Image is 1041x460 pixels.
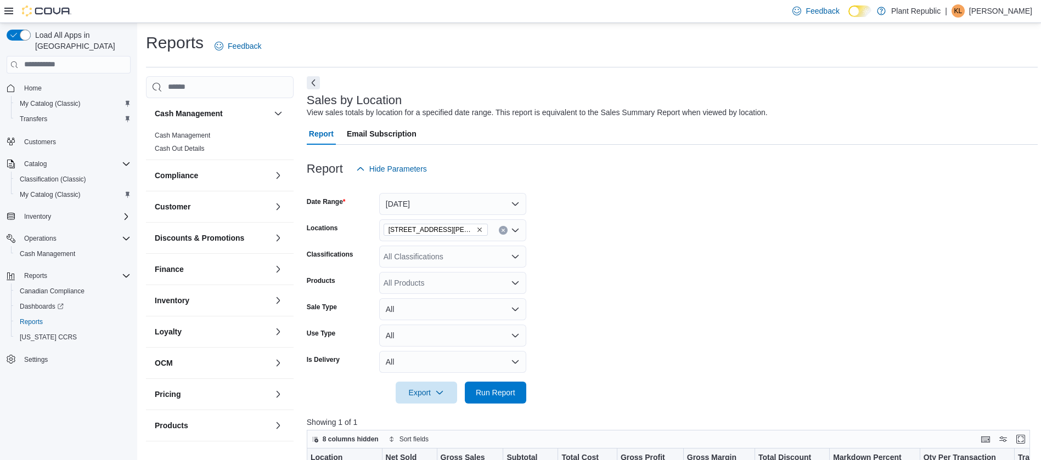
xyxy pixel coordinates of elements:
button: Display options [997,433,1010,446]
span: Reports [24,271,47,280]
a: Cash Out Details [155,145,205,152]
h3: Pricing [155,389,181,400]
label: Classifications [307,250,353,259]
span: My Catalog (Classic) [15,188,131,201]
h1: Reports [146,32,204,54]
button: My Catalog (Classic) [11,187,135,202]
img: Cova [22,5,71,16]
button: Cash Management [155,108,269,119]
button: [DATE] [379,193,526,215]
span: Settings [24,355,48,364]
nav: Complex example [7,76,131,396]
a: Home [20,82,46,95]
span: Sort fields [399,435,429,444]
button: Inventory [2,209,135,224]
span: Cash Management [15,247,131,260]
span: Dashboards [20,302,64,311]
p: [PERSON_NAME] [969,4,1032,18]
button: Home [2,80,135,96]
button: Products [155,420,269,431]
button: Sort fields [384,433,433,446]
h3: Cash Management [155,108,223,119]
label: Use Type [307,329,335,338]
button: Classification (Classic) [11,172,135,187]
button: Cash Management [11,246,135,262]
button: Operations [2,231,135,246]
div: View sales totals by location for a specified date range. This report is equivalent to the Sales ... [307,107,768,118]
h3: Sales by Location [307,94,402,107]
button: Catalog [20,157,51,171]
button: Inventory [272,294,285,307]
span: Home [20,81,131,95]
a: Customers [20,135,60,149]
span: Cash Out Details [155,144,205,153]
button: Keyboard shortcuts [979,433,992,446]
button: Finance [155,264,269,275]
span: Settings [20,353,131,366]
button: Pricing [155,389,269,400]
button: All [379,298,526,320]
span: Dashboards [15,300,131,313]
span: Classification (Classic) [20,175,86,184]
button: All [379,351,526,373]
span: [STREET_ADDRESS][PERSON_NAME] [389,224,474,235]
a: Classification (Classic) [15,173,91,186]
button: [US_STATE] CCRS [11,330,135,345]
button: Operations [20,232,61,245]
button: Customers [2,133,135,149]
a: Settings [20,353,52,366]
span: Feedback [806,5,839,16]
a: Dashboards [15,300,68,313]
div: Kaya-Leena Mulera [952,4,965,18]
a: Cash Management [15,247,80,260]
span: Run Report [476,387,515,398]
button: Pricing [272,388,285,401]
span: Washington CCRS [15,331,131,344]
span: Customers [24,138,56,146]
button: My Catalog (Classic) [11,96,135,111]
h3: Inventory [155,295,189,306]
a: Canadian Compliance [15,285,89,298]
a: Dashboards [11,299,135,314]
span: KL [954,4,963,18]
h3: Loyalty [155,326,182,337]
span: 1031 Pape Ave [384,224,488,236]
a: Transfers [15,112,52,126]
span: Dark Mode [848,17,849,18]
button: Reports [2,268,135,283]
p: Plant Republic [891,4,941,18]
button: Open list of options [511,252,520,261]
span: Inventory [24,212,51,221]
button: Reports [11,314,135,330]
span: 8 columns hidden [323,435,379,444]
button: Inventory [155,295,269,306]
button: All [379,325,526,347]
p: | [945,4,947,18]
button: Compliance [272,169,285,182]
button: Customer [155,201,269,212]
div: Cash Management [146,129,294,160]
button: Loyalty [155,326,269,337]
button: Reports [20,269,52,282]
span: Report [309,123,334,145]
button: Export [396,382,457,404]
label: Date Range [307,197,346,206]
a: Cash Management [155,132,210,139]
span: Customers [20,134,131,148]
span: My Catalog (Classic) [15,97,131,110]
span: My Catalog (Classic) [20,190,81,199]
span: Catalog [20,157,131,171]
a: My Catalog (Classic) [15,188,85,201]
button: OCM [272,356,285,370]
span: Email Subscription [347,123,417,145]
label: Products [307,276,335,285]
button: Next [307,76,320,89]
span: Cash Management [20,249,75,258]
label: Locations [307,224,338,232]
span: Canadian Compliance [15,285,131,298]
button: Transfers [11,111,135,127]
span: Feedback [228,41,261,52]
button: Cash Management [272,107,285,120]
span: Export [402,382,451,404]
span: Inventory [20,210,131,223]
